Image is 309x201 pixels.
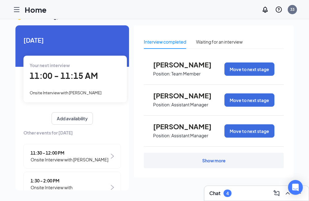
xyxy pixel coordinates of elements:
p: Position: [153,133,171,139]
div: 33 [290,7,294,12]
p: Assistant Manager [171,133,208,139]
svg: Notifications [261,6,269,13]
svg: ChevronUp [284,190,291,197]
span: Onsite Interview with [PERSON_NAME]. [31,184,109,198]
span: [PERSON_NAME] [153,122,221,130]
span: Onsite Interview with [PERSON_NAME] [31,156,108,163]
span: Your next interview [30,62,70,68]
p: Position: [153,71,171,77]
svg: QuestionInfo [275,6,282,13]
span: Other events for [DATE] [23,129,121,136]
div: Waiting for an interview [196,38,243,45]
button: Move to next stage [224,124,274,138]
button: Move to next stage [224,62,274,76]
button: ChevronUp [283,188,293,198]
div: Open Intercom Messenger [288,180,303,195]
span: 11:00 - 11:15 AM [30,71,98,81]
div: 4 [226,191,229,196]
span: [DATE] [23,35,121,45]
h3: Chat [209,190,220,197]
span: 1:30 - 2:00 PM [31,177,109,184]
span: [PERSON_NAME] [153,61,221,69]
span: 11:30 - 12:00 PM [31,149,108,156]
h1: Home [25,4,47,15]
button: Move to next stage [224,93,274,107]
span: Onsite Interview with [PERSON_NAME] [30,90,102,95]
span: [PERSON_NAME] [153,92,221,100]
p: Team Member [171,71,201,77]
button: Add availability [52,112,93,125]
p: Position: [153,102,171,108]
svg: ComposeMessage [273,190,280,197]
div: Show more [202,157,226,164]
div: Interview completed [144,38,186,45]
p: Assistant Manager [171,102,208,108]
svg: Hamburger [13,6,20,13]
button: ComposeMessage [272,188,282,198]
